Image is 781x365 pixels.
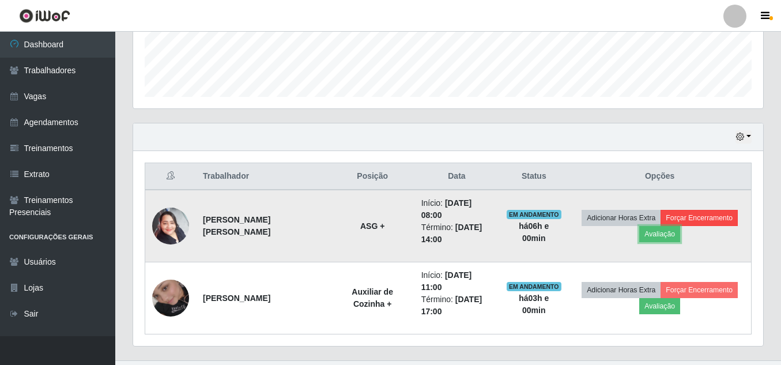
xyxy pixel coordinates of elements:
[519,293,549,315] strong: há 03 h e 00 min
[507,282,561,291] span: EM ANDAMENTO
[661,282,738,298] button: Forçar Encerramento
[507,210,561,219] span: EM ANDAMENTO
[499,163,568,190] th: Status
[421,293,493,318] li: Término:
[203,293,270,303] strong: [PERSON_NAME]
[582,282,661,298] button: Adicionar Horas Extra
[352,287,393,308] strong: Auxiliar de Cozinha +
[639,226,680,242] button: Avaliação
[661,210,738,226] button: Forçar Encerramento
[196,163,331,190] th: Trabalhador
[414,163,500,190] th: Data
[421,221,493,246] li: Término:
[421,269,493,293] li: Início:
[421,198,472,220] time: [DATE] 08:00
[421,270,472,292] time: [DATE] 11:00
[19,9,70,23] img: CoreUI Logo
[639,298,680,314] button: Avaliação
[360,221,384,231] strong: ASG +
[152,201,189,250] img: 1736825019382.jpeg
[152,265,189,331] img: 1745793210220.jpeg
[331,163,414,190] th: Posição
[203,215,270,236] strong: [PERSON_NAME] [PERSON_NAME]
[421,197,493,221] li: Início:
[568,163,751,190] th: Opções
[519,221,549,243] strong: há 06 h e 00 min
[582,210,661,226] button: Adicionar Horas Extra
